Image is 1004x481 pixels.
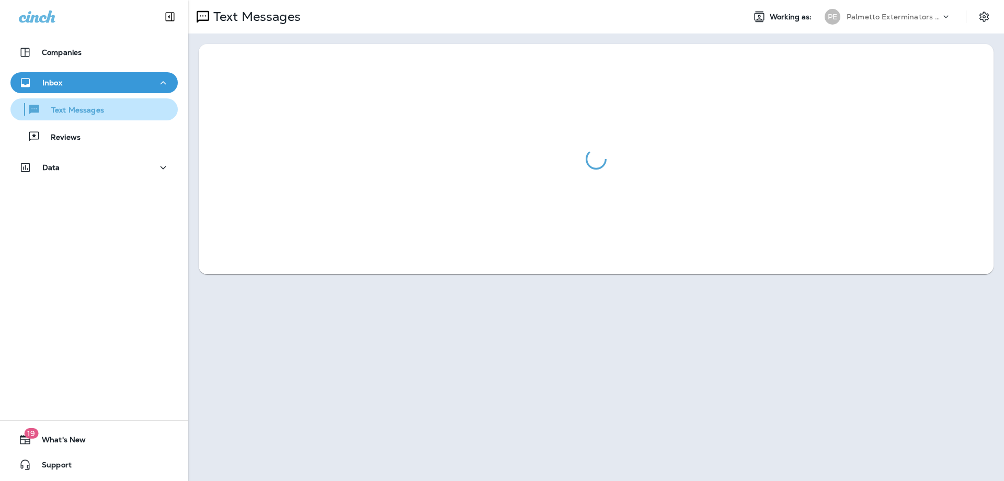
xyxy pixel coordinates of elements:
button: Support [10,454,178,475]
p: Reviews [40,133,81,143]
span: What's New [31,435,86,448]
span: 19 [24,428,38,439]
button: Data [10,157,178,178]
button: Inbox [10,72,178,93]
button: Companies [10,42,178,63]
button: 19What's New [10,429,178,450]
span: Support [31,461,72,473]
button: Collapse Sidebar [155,6,185,27]
button: Settings [975,7,994,26]
div: PE [825,9,840,25]
button: Reviews [10,126,178,148]
button: Text Messages [10,98,178,120]
p: Text Messages [209,9,301,25]
p: Palmetto Exterminators LLC [847,13,941,21]
p: Text Messages [41,106,104,116]
span: Working as: [770,13,814,21]
p: Data [42,163,60,172]
p: Inbox [42,79,62,87]
p: Companies [42,48,82,57]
